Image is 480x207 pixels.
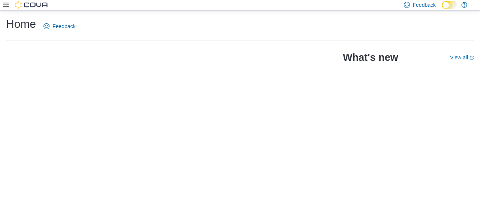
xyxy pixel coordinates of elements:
h1: Home [6,17,36,32]
span: Feedback [52,23,75,30]
span: Feedback [413,1,436,9]
svg: External link [469,56,474,60]
input: Dark Mode [442,1,457,9]
a: View allExternal link [450,54,474,60]
img: Cova [15,1,49,9]
a: Feedback [40,19,78,34]
h2: What's new [343,51,398,63]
